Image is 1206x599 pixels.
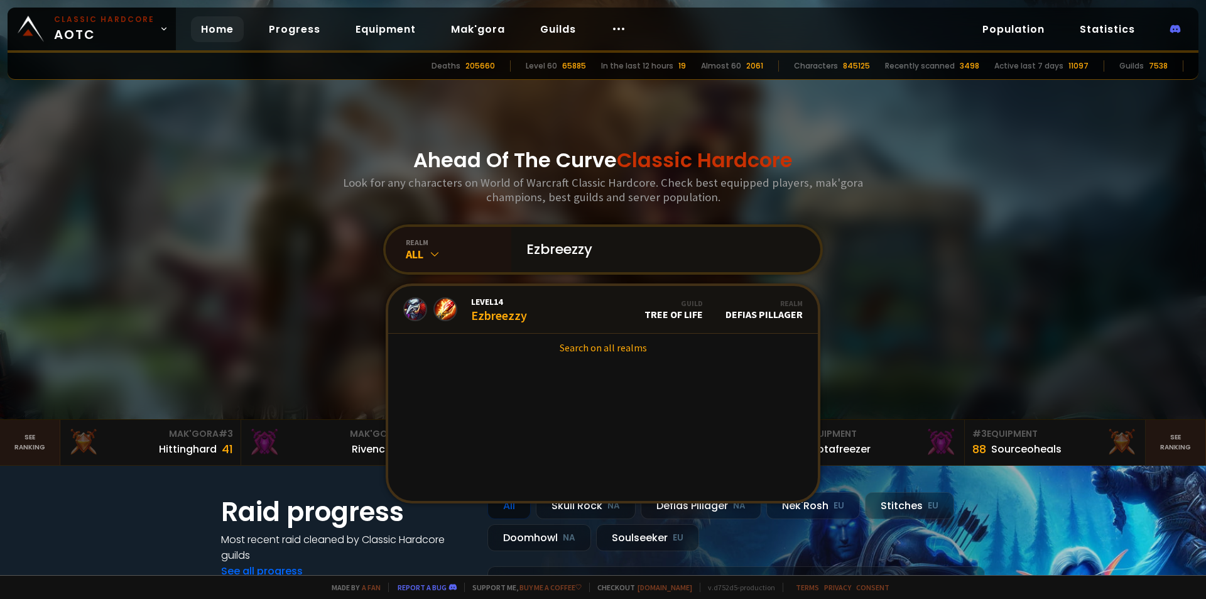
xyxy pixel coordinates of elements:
small: EU [834,500,844,512]
a: Mak'gora [441,16,515,42]
div: Sourceoheals [991,441,1062,457]
div: Ezbreezzy [471,296,527,323]
div: Skull Rock [536,492,636,519]
span: Checkout [589,583,692,592]
div: Mak'Gora [249,427,414,441]
div: Almost 60 [701,60,741,72]
small: NA [563,532,575,544]
div: 19 [678,60,686,72]
div: Equipment [972,427,1138,441]
h4: Most recent raid cleaned by Classic Hardcore guilds [221,532,472,563]
div: Soulseeker [596,524,699,551]
div: Nek'Rosh [766,492,860,519]
a: Consent [856,583,889,592]
a: [DOMAIN_NAME] [638,583,692,592]
div: Notafreezer [810,441,871,457]
div: Hittinghard [159,441,217,457]
div: Equipment [791,427,957,441]
div: 88 [972,441,986,458]
div: 7538 [1149,60,1168,72]
div: Mak'Gora [68,427,233,441]
span: v. d752d5 - production [700,583,775,592]
a: Buy me a coffee [519,583,582,592]
a: a fan [362,583,381,592]
div: Defias Pillager [641,492,761,519]
small: EU [928,500,938,512]
div: realm [406,238,511,247]
h1: Ahead Of The Curve [413,145,793,175]
a: #3Equipment88Sourceoheals [965,420,1146,465]
div: Guild [644,299,703,308]
div: Characters [794,60,838,72]
a: See all progress [221,564,303,578]
small: NA [733,500,746,512]
div: Rivench [352,441,391,457]
a: Equipment [345,16,426,42]
div: 845125 [843,60,870,72]
div: Recently scanned [885,60,955,72]
a: Progress [259,16,330,42]
div: Deaths [432,60,460,72]
span: # 3 [219,427,233,440]
a: Terms [796,583,819,592]
div: 3498 [960,60,979,72]
div: In the last 12 hours [601,60,673,72]
div: Realm [725,299,803,308]
small: EU [673,532,683,544]
div: 11097 [1068,60,1089,72]
div: Level 60 [526,60,557,72]
span: Level 14 [471,296,527,307]
div: 41 [222,441,233,458]
small: Classic Hardcore [54,14,155,25]
div: Doomhowl [487,524,591,551]
div: 65885 [562,60,586,72]
a: Statistics [1070,16,1145,42]
a: #2Equipment88Notafreezer [784,420,965,465]
div: Defias Pillager [725,299,803,321]
a: Classic HardcoreAOTC [8,8,176,50]
a: Population [972,16,1055,42]
div: Active last 7 days [994,60,1063,72]
small: NA [607,500,620,512]
span: # 3 [972,427,987,440]
span: Classic Hardcore [617,146,793,174]
div: Stitches [865,492,954,519]
a: Guilds [530,16,586,42]
div: 2061 [746,60,763,72]
h1: Raid progress [221,492,472,532]
a: Mak'Gora#3Hittinghard41 [60,420,241,465]
div: 205660 [465,60,495,72]
a: Privacy [824,583,851,592]
div: Guilds [1119,60,1144,72]
a: Mak'Gora#2Rivench100 [241,420,422,465]
a: Level14EzbreezzyGuildTree of LifeRealmDefias Pillager [388,286,818,334]
div: All [406,247,511,261]
a: Seeranking [1146,420,1206,465]
input: Search a character... [519,227,805,272]
span: Support me, [464,583,582,592]
h3: Look for any characters on World of Warcraft Classic Hardcore. Check best equipped players, mak'g... [338,175,868,204]
a: Home [191,16,244,42]
a: Search on all realms [388,334,818,361]
div: All [487,492,531,519]
span: Made by [324,583,381,592]
span: AOTC [54,14,155,44]
div: Tree of Life [644,299,703,321]
a: Report a bug [398,583,447,592]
